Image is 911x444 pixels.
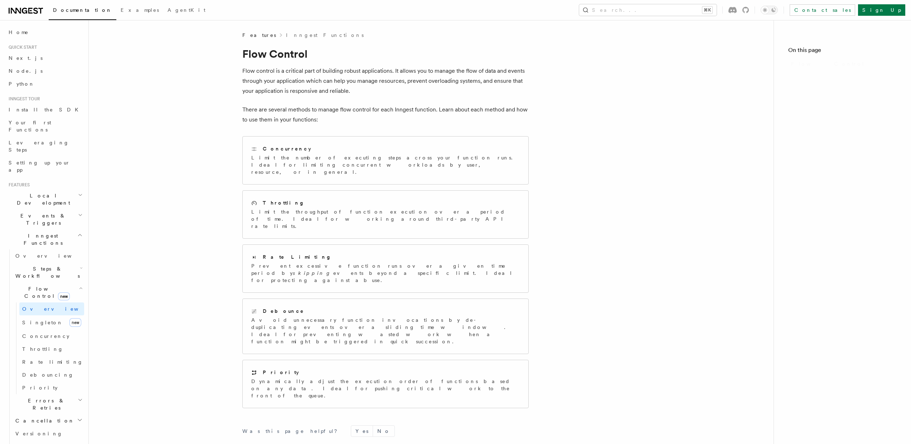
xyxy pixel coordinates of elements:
[116,2,163,19] a: Examples
[790,4,855,16] a: Contact sales
[13,285,79,300] span: Flow Control
[163,2,210,19] a: AgentKit
[19,381,84,394] a: Priority
[13,249,84,262] a: Overview
[15,253,89,259] span: Overview
[6,52,84,65] a: Next.js
[286,32,364,39] a: Inngest Functions
[13,417,74,424] span: Cancellation
[9,160,70,173] span: Setting up your app
[9,81,35,87] span: Python
[263,199,305,206] h2: Throttling
[53,7,112,13] span: Documentation
[6,182,30,188] span: Features
[22,372,74,378] span: Debouncing
[6,103,84,116] a: Install the SDK
[19,330,84,343] a: Concurrency
[263,145,311,152] h2: Concurrency
[13,414,84,427] button: Cancellation
[6,44,37,50] span: Quick start
[351,426,373,436] button: Yes
[263,307,304,315] h2: Debounce
[6,156,84,176] a: Setting up your app
[251,154,520,176] p: Limit the number of executing steps across your function runs. Ideal for limiting concurrent work...
[13,302,84,394] div: Flow Controlnew
[6,209,84,229] button: Events & Triggers
[242,190,529,239] a: ThrottlingLimit the throughput of function execution over a period of time. Ideal for working aro...
[9,140,69,153] span: Leveraging Steps
[242,105,529,125] p: There are several methods to manage flow control for each Inngest function. Learn about each meth...
[22,359,83,365] span: Rate limiting
[13,394,84,414] button: Errors & Retries
[49,2,116,20] a: Documentation
[19,355,84,368] a: Rate limiting
[13,397,78,411] span: Errors & Retries
[242,299,529,354] a: DebounceAvoid unnecessary function invocations by de-duplicating events over a sliding time windo...
[242,244,529,293] a: Rate LimitingPrevent excessive function runs over a given time period byskippingevents beyond a s...
[6,229,84,249] button: Inngest Functions
[6,116,84,136] a: Your first Functions
[9,120,51,133] span: Your first Functions
[6,189,84,209] button: Local Development
[263,253,331,261] h2: Rate Limiting
[788,46,897,57] h4: On this page
[6,26,84,39] a: Home
[19,315,84,330] a: Singletonnew
[251,208,520,230] p: Limit the throughput of function execution over a period of time. Ideal for working around third-...
[251,378,520,399] p: Dynamically adjust the execution order of functions based on any data. Ideal for pushing critical...
[242,66,529,96] p: Flow control is a critical part of building robust applications. It allows you to manage the flow...
[242,32,276,39] span: Features
[13,427,84,440] a: Versioning
[9,55,43,61] span: Next.js
[242,428,342,435] p: Was this page helpful?
[69,318,81,327] span: new
[579,4,717,16] button: Search...⌘K
[168,7,205,13] span: AgentKit
[22,385,58,391] span: Priority
[251,316,520,345] p: Avoid unnecessary function invocations by de-duplicating events over a sliding time window. Ideal...
[58,292,70,300] span: new
[13,265,80,280] span: Steps & Workflows
[121,7,159,13] span: Examples
[6,65,84,77] a: Node.js
[788,57,897,70] a: Flow Control
[6,212,78,226] span: Events & Triggers
[9,68,43,74] span: Node.js
[858,4,905,16] a: Sign Up
[373,426,394,436] button: No
[22,306,96,312] span: Overview
[263,369,299,376] h2: Priority
[13,262,84,282] button: Steps & Workflows
[761,6,778,14] button: Toggle dark mode
[19,302,84,315] a: Overview
[242,47,529,60] h1: Flow Control
[242,136,529,185] a: ConcurrencyLimit the number of executing steps across your function runs. Ideal for limiting conc...
[6,232,77,247] span: Inngest Functions
[6,192,78,206] span: Local Development
[791,60,865,67] span: Flow Control
[22,320,63,325] span: Singleton
[22,346,63,352] span: Throttling
[22,333,69,339] span: Concurrency
[9,107,83,113] span: Install the SDK
[15,431,63,436] span: Versioning
[6,96,40,102] span: Inngest tour
[6,136,84,156] a: Leveraging Steps
[293,270,333,276] em: skipping
[702,6,712,14] kbd: ⌘K
[19,343,84,355] a: Throttling
[9,29,29,36] span: Home
[19,368,84,381] a: Debouncing
[242,360,529,408] a: PriorityDynamically adjust the execution order of functions based on any data. Ideal for pushing ...
[6,77,84,90] a: Python
[13,282,84,302] button: Flow Controlnew
[251,262,520,284] p: Prevent excessive function runs over a given time period by events beyond a specific limit. Ideal...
